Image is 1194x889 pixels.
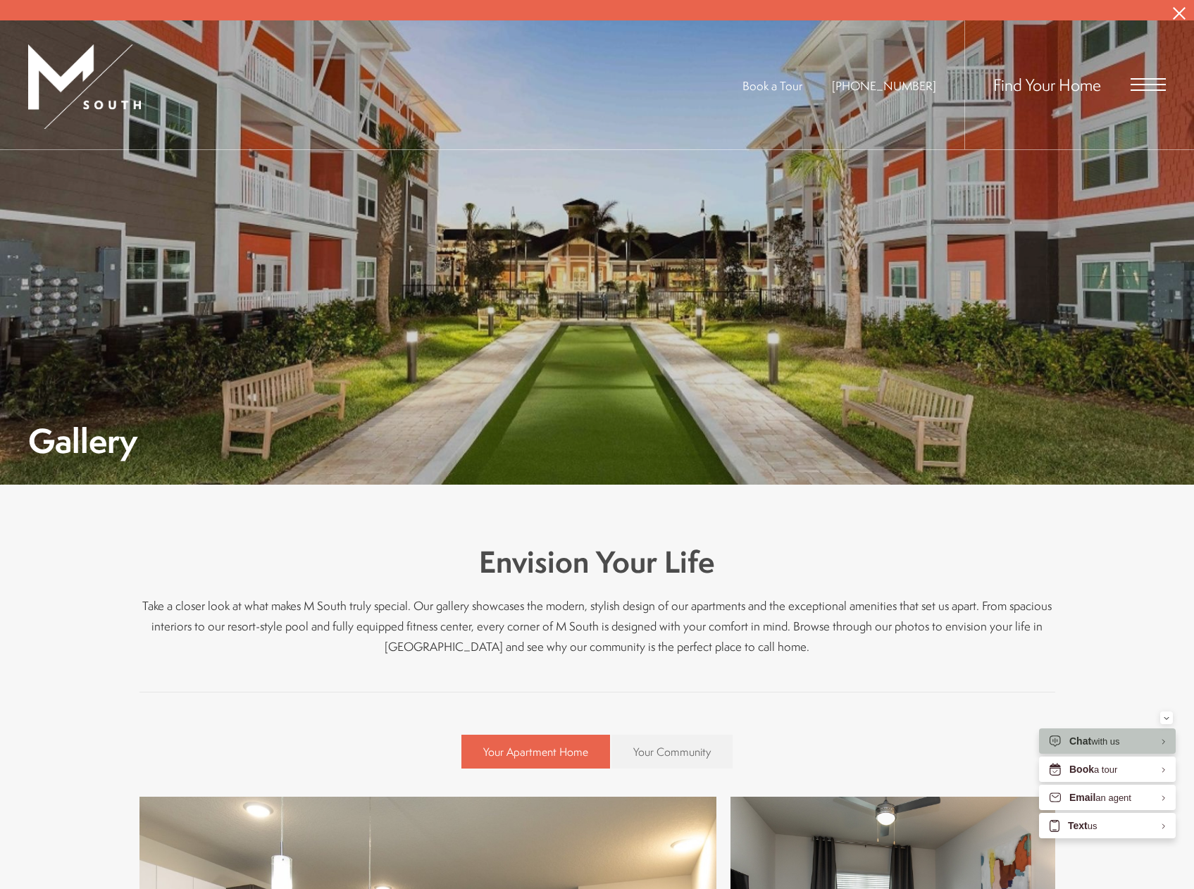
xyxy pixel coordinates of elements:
[993,73,1101,96] a: Find Your Home
[461,735,610,769] a: Your Apartment Home
[742,77,802,94] a: Book a Tour
[139,541,1055,583] h3: Envision Your Life
[139,595,1055,657] p: Take a closer look at what makes M South truly special. Our gallery showcases the modern, stylish...
[28,425,137,456] h1: Gallery
[483,744,588,759] span: Your Apartment Home
[28,44,141,129] img: MSouth
[832,77,936,94] span: [PHONE_NUMBER]
[1131,78,1166,91] button: Open Menu
[611,735,733,769] a: Your Community
[832,77,936,94] a: Call Us at 813-570-8014
[633,744,711,759] span: Your Community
